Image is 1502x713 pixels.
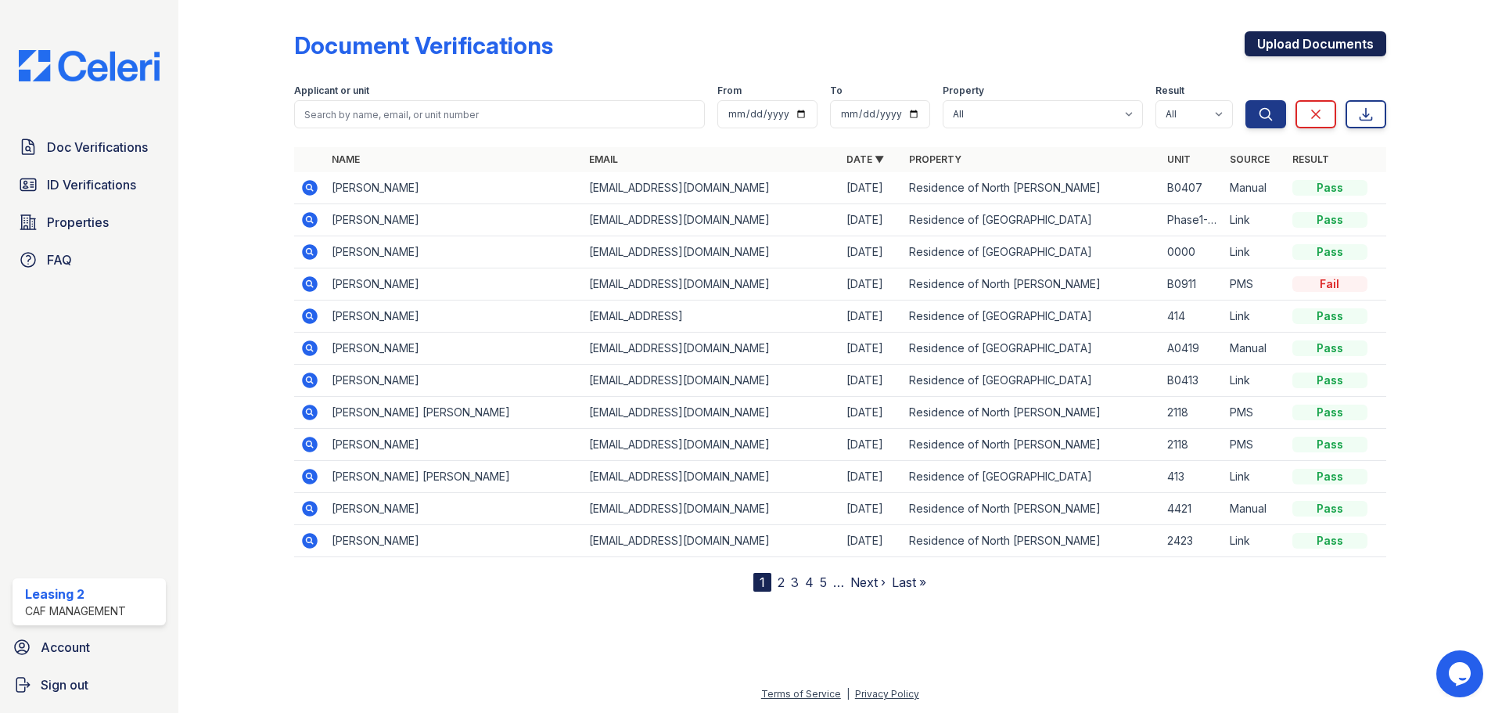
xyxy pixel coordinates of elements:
[1292,276,1367,292] div: Fail
[840,493,903,525] td: [DATE]
[583,397,840,429] td: [EMAIL_ADDRESS][DOMAIN_NAME]
[6,50,172,81] img: CE_Logo_Blue-a8612792a0a2168367f1c8372b55b34899dd931a85d93a1a3d3e32e68fde9ad4.png
[903,204,1160,236] td: Residence of [GEOGRAPHIC_DATA]
[1292,469,1367,484] div: Pass
[325,333,583,365] td: [PERSON_NAME]
[903,525,1160,557] td: Residence of North [PERSON_NAME]
[13,169,166,200] a: ID Verifications
[1161,204,1224,236] td: Phase1-0114
[583,333,840,365] td: [EMAIL_ADDRESS][DOMAIN_NAME]
[1161,397,1224,429] td: 2118
[903,236,1160,268] td: Residence of [GEOGRAPHIC_DATA]
[1224,397,1286,429] td: PMS
[903,301,1160,333] td: Residence of [GEOGRAPHIC_DATA]
[840,525,903,557] td: [DATE]
[583,525,840,557] td: [EMAIL_ADDRESS][DOMAIN_NAME]
[47,175,136,194] span: ID Verifications
[1292,340,1367,356] div: Pass
[903,268,1160,301] td: Residence of North [PERSON_NAME]
[840,268,903,301] td: [DATE]
[1292,533,1367,549] div: Pass
[6,669,172,700] a: Sign out
[1292,308,1367,324] div: Pass
[325,461,583,493] td: [PERSON_NAME] [PERSON_NAME]
[1224,172,1286,204] td: Manual
[13,207,166,238] a: Properties
[892,574,926,590] a: Last »
[791,574,799,590] a: 3
[583,461,840,493] td: [EMAIL_ADDRESS][DOMAIN_NAME]
[1161,301,1224,333] td: 414
[583,236,840,268] td: [EMAIL_ADDRESS][DOMAIN_NAME]
[294,100,705,128] input: Search by name, email, or unit number
[47,213,109,232] span: Properties
[903,429,1160,461] td: Residence of North [PERSON_NAME]
[840,236,903,268] td: [DATE]
[583,172,840,204] td: [EMAIL_ADDRESS][DOMAIN_NAME]
[846,153,884,165] a: Date ▼
[840,429,903,461] td: [DATE]
[583,204,840,236] td: [EMAIL_ADDRESS][DOMAIN_NAME]
[717,85,742,97] label: From
[761,688,841,700] a: Terms of Service
[1161,236,1224,268] td: 0000
[325,204,583,236] td: [PERSON_NAME]
[1224,268,1286,301] td: PMS
[1161,333,1224,365] td: A0419
[589,153,618,165] a: Email
[294,85,369,97] label: Applicant or unit
[325,236,583,268] td: [PERSON_NAME]
[778,574,785,590] a: 2
[1292,180,1367,196] div: Pass
[583,301,840,333] td: [EMAIL_ADDRESS]
[41,638,90,657] span: Account
[325,429,583,461] td: [PERSON_NAME]
[1292,437,1367,452] div: Pass
[332,153,360,165] a: Name
[805,574,814,590] a: 4
[1292,244,1367,260] div: Pass
[903,333,1160,365] td: Residence of [GEOGRAPHIC_DATA]
[1292,153,1329,165] a: Result
[325,301,583,333] td: [PERSON_NAME]
[6,632,172,663] a: Account
[830,85,843,97] label: To
[1161,493,1224,525] td: 4421
[1161,268,1224,301] td: B0911
[909,153,961,165] a: Property
[903,493,1160,525] td: Residence of North [PERSON_NAME]
[325,525,583,557] td: [PERSON_NAME]
[840,204,903,236] td: [DATE]
[855,688,919,700] a: Privacy Policy
[1161,525,1224,557] td: 2423
[840,333,903,365] td: [DATE]
[1292,405,1367,420] div: Pass
[820,574,827,590] a: 5
[1167,153,1191,165] a: Unit
[840,365,903,397] td: [DATE]
[1230,153,1270,165] a: Source
[903,461,1160,493] td: Residence of [GEOGRAPHIC_DATA]
[1161,172,1224,204] td: B0407
[1224,525,1286,557] td: Link
[1292,373,1367,388] div: Pass
[840,172,903,204] td: [DATE]
[325,397,583,429] td: [PERSON_NAME] [PERSON_NAME]
[1155,85,1184,97] label: Result
[25,603,126,619] div: CAF Management
[41,675,88,694] span: Sign out
[1224,236,1286,268] td: Link
[1224,493,1286,525] td: Manual
[833,573,844,592] span: …
[13,244,166,275] a: FAQ
[1245,31,1386,56] a: Upload Documents
[47,250,72,269] span: FAQ
[840,301,903,333] td: [DATE]
[850,574,886,590] a: Next ›
[1224,301,1286,333] td: Link
[903,172,1160,204] td: Residence of North [PERSON_NAME]
[325,172,583,204] td: [PERSON_NAME]
[1224,333,1286,365] td: Manual
[1161,429,1224,461] td: 2118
